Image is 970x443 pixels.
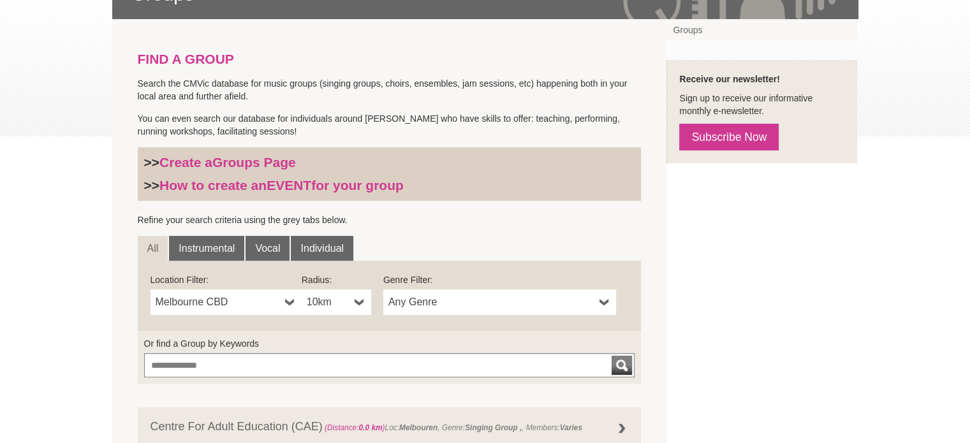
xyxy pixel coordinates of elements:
[679,124,779,150] a: Subscribe Now
[291,236,353,261] a: Individual
[307,294,349,310] span: 10km
[156,294,280,310] span: Melbourne CBD
[138,214,642,226] p: Refine your search criteria using the grey tabs below.
[159,178,404,192] a: How to create anEVENTfor your group
[144,337,635,350] label: Or find a Group by Keywords
[138,77,642,103] p: Search the CMVic database for music groups (singing groups, choirs, ensembles, jam sessions, etc)...
[358,423,382,432] strong: 0.0 km
[679,74,779,84] strong: Receive our newsletter!
[465,423,522,432] strong: Singing Group ,
[388,294,594,310] span: Any Genre
[138,236,168,261] a: All
[302,273,371,286] label: Radius:
[267,178,311,192] strong: EVENT
[302,289,371,315] a: 10km
[151,289,302,315] a: Melbourne CBD
[159,155,296,170] a: Create aGroups Page
[679,92,844,117] p: Sign up to receive our informative monthly e-newsletter.
[399,423,437,432] strong: Melbouren
[323,423,582,432] span: Loc: , Genre: , Members:
[246,236,290,261] a: Vocal
[383,289,616,315] a: Any Genre
[666,19,857,41] a: Groups
[151,273,302,286] label: Location Filter:
[138,52,234,66] strong: FIND A GROUP
[144,177,635,194] h3: >>
[138,112,642,138] p: You can even search our database for individuals around [PERSON_NAME] who have skills to offer: t...
[212,155,296,170] strong: Groups Page
[325,423,385,432] span: (Distance: )
[383,273,616,286] label: Genre Filter:
[144,154,635,171] h3: >>
[560,423,582,432] strong: Varies
[169,236,244,261] a: Instrumental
